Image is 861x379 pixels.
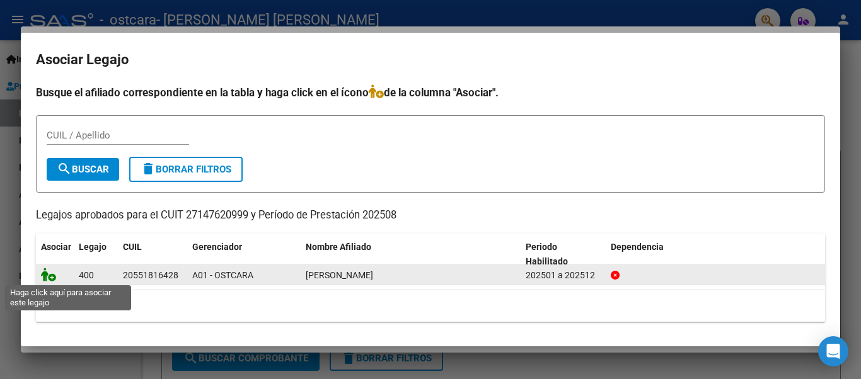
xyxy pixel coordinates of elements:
span: CUIL [123,242,142,252]
datatable-header-cell: CUIL [118,234,187,275]
span: Asociar [41,242,71,252]
span: Gerenciador [192,242,242,252]
span: Buscar [57,164,109,175]
span: 400 [79,270,94,280]
button: Buscar [47,158,119,181]
span: Periodo Habilitado [526,242,568,266]
div: Open Intercom Messenger [818,336,848,366]
span: Dependencia [611,242,664,252]
span: A01 - OSTCARA [192,270,253,280]
span: Nombre Afiliado [306,242,371,252]
datatable-header-cell: Legajo [74,234,118,275]
div: 1 registros [36,290,825,322]
mat-icon: delete [141,161,156,176]
datatable-header-cell: Gerenciador [187,234,301,275]
datatable-header-cell: Dependencia [606,234,826,275]
h4: Busque el afiliado correspondiente en la tabla y haga click en el ícono de la columna "Asociar". [36,84,825,101]
div: 202501 a 202512 [526,268,601,283]
p: Legajos aprobados para el CUIT 27147620999 y Período de Prestación 202508 [36,208,825,223]
button: Borrar Filtros [129,157,243,182]
h2: Asociar Legajo [36,48,825,72]
span: Legajo [79,242,107,252]
datatable-header-cell: Asociar [36,234,74,275]
div: 20551816428 [123,268,178,283]
datatable-header-cell: Nombre Afiliado [301,234,521,275]
datatable-header-cell: Periodo Habilitado [521,234,606,275]
span: TORRES BAUTISTA ALEJANDRO [306,270,373,280]
span: Borrar Filtros [141,164,231,175]
mat-icon: search [57,161,72,176]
